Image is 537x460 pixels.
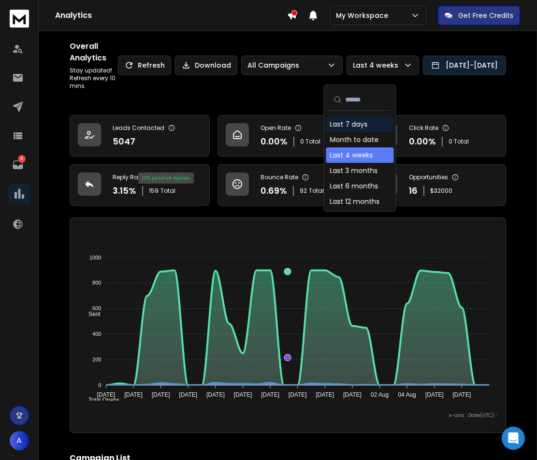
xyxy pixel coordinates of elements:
p: 16 [409,184,418,198]
p: 5047 [113,135,135,148]
div: Last 3 months [330,166,377,175]
tspan: [DATE] [344,391,362,398]
p: Get Free Credits [458,11,513,20]
div: Last 6 months [330,181,378,191]
button: A [10,431,29,450]
span: 92 [300,187,307,195]
tspan: 600 [93,305,102,311]
tspan: [DATE] [152,391,170,398]
tspan: [DATE] [425,391,444,398]
p: Download [195,60,231,70]
tspan: [DATE] [316,391,334,398]
tspan: 400 [93,331,102,337]
div: Last 12 months [330,197,379,206]
p: All Campaigns [247,60,303,70]
button: Refresh [118,56,171,75]
p: $ 32000 [430,187,452,195]
tspan: 02 Aug [371,391,389,398]
tspan: 800 [93,280,102,286]
p: 0.00 % [409,135,436,148]
button: Download [175,56,237,75]
p: Click Rate [409,124,438,132]
h1: Overall Analytics [70,41,118,64]
div: Last 7 days [330,119,367,129]
p: Open Rate [261,124,291,132]
img: logo [10,10,29,28]
p: Stay updated! Refresh every 10 mins. [70,67,118,90]
p: Bounce Rate [261,173,298,181]
tspan: [DATE] [234,391,252,398]
tspan: [DATE] [97,391,116,398]
div: Last 4 weeks [330,150,373,160]
tspan: [DATE] [453,391,471,398]
tspan: [DATE] [289,391,307,398]
span: 159 [149,187,159,195]
a: Open Rate0.00%0 Total [218,115,358,157]
p: 0.69 % [261,184,287,198]
span: Total [309,187,324,195]
tspan: [DATE] [261,391,280,398]
span: Sent [81,311,101,317]
tspan: [DATE] [206,391,225,398]
tspan: [DATE] [179,391,198,398]
tspan: 04 Aug [398,391,416,398]
p: 6 [18,155,26,163]
p: Reply Rate [113,173,144,181]
tspan: [DATE] [125,391,143,398]
p: 0 Total [449,138,469,145]
button: [DATE]-[DATE] [423,56,506,75]
p: Leads Contacted [113,124,164,132]
p: 3.15 % [113,184,136,198]
h1: Analytics [55,10,287,21]
tspan: 1000 [89,255,101,260]
a: Reply Rate3.15%159Total10% positive replies [70,164,210,206]
tspan: 0 [99,382,102,388]
div: 10 % positive replies [138,172,194,184]
p: Refresh [138,60,165,70]
p: Last 4 weeks [353,60,402,70]
div: Open Intercom Messenger [502,427,525,450]
p: 0.00 % [261,135,288,148]
p: 0 Total [300,138,320,145]
a: 6 [8,155,28,174]
a: Bounce Rate0.69%92Total [218,164,358,206]
a: Leads Contacted5047 [70,115,210,157]
p: Opportunities [409,173,448,181]
p: x-axis : Date(UTC) [78,412,498,419]
span: Total [160,187,175,195]
span: Total Opens [81,397,119,403]
a: Click Rate0.00%0 Total [366,115,506,157]
button: Get Free Credits [438,6,520,25]
p: My Workspace [336,11,392,20]
a: Opportunities16$32000 [366,164,506,206]
tspan: 200 [93,357,102,362]
div: Month to date [330,135,378,144]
